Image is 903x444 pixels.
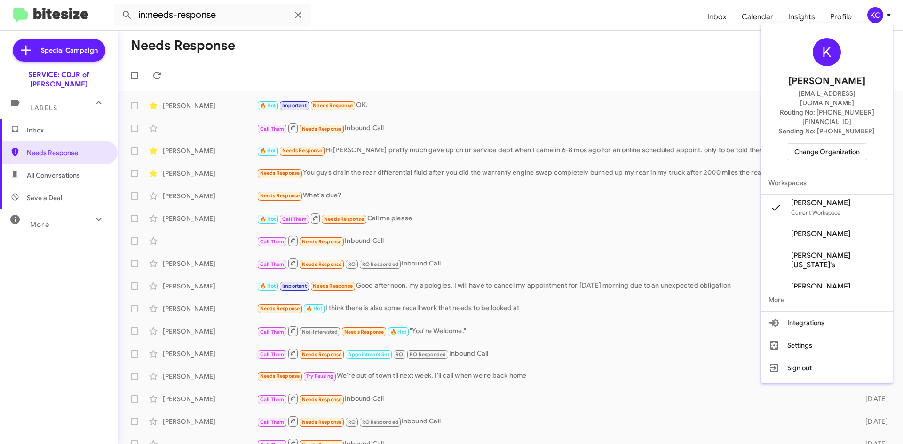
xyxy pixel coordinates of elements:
[791,251,885,270] span: [PERSON_NAME][US_STATE]'s
[813,38,841,66] div: K
[791,209,840,216] span: Current Workspace
[779,126,875,136] span: Sending No: [PHONE_NUMBER]
[794,144,860,160] span: Change Organization
[787,143,867,160] button: Change Organization
[772,108,881,126] span: Routing No: [PHONE_NUMBER][FINANCIAL_ID]
[788,74,865,89] span: [PERSON_NAME]
[791,229,850,239] span: [PERSON_NAME]
[772,89,881,108] span: [EMAIL_ADDRESS][DOMAIN_NAME]
[761,312,893,334] button: Integrations
[761,171,893,194] span: Workspaces
[761,288,893,311] span: More
[761,357,893,379] button: Sign out
[791,282,850,291] span: [PERSON_NAME]
[761,334,893,357] button: Settings
[791,198,850,208] span: [PERSON_NAME]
